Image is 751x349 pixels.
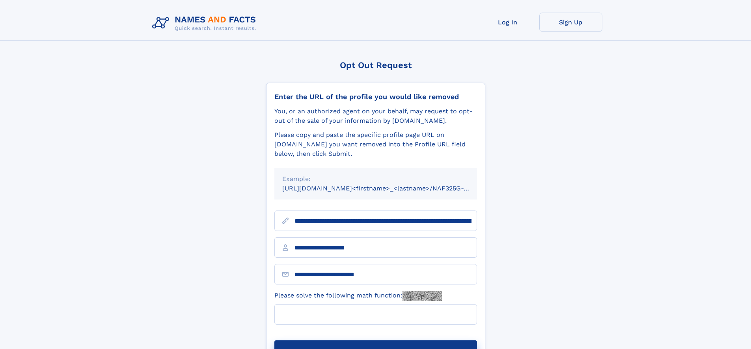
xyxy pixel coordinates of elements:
small: [URL][DOMAIN_NAME]<firstname>_<lastname>/NAF325G-xxxxxxxx [282,185,492,192]
div: Opt Out Request [266,60,485,70]
div: Enter the URL of the profile you would like removed [274,92,477,101]
a: Log In [476,13,539,32]
a: Sign Up [539,13,602,32]
div: Example: [282,174,469,184]
img: Logo Names and Facts [149,13,263,34]
div: Please copy and paste the specific profile page URL on [DOMAIN_NAME] you want removed into the Pr... [274,130,477,159]
label: Please solve the following math function: [274,291,442,301]
div: You, or an authorized agent on your behalf, may request to opt-out of the sale of your informatio... [274,107,477,126]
